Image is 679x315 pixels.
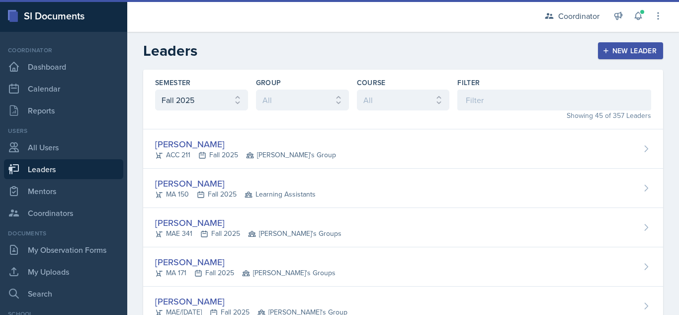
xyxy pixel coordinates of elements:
span: [PERSON_NAME]'s Group [246,150,336,160]
label: Course [357,78,386,88]
input: Filter [457,90,651,110]
a: My Observation Forms [4,240,123,260]
a: Reports [4,101,123,120]
button: New Leader [598,42,664,59]
div: New Leader [604,47,657,55]
a: Mentors [4,181,123,201]
div: [PERSON_NAME] [155,137,336,151]
div: [PERSON_NAME] [155,295,347,308]
span: Learning Assistants [245,189,316,200]
a: Coordinators [4,203,123,223]
a: All Users [4,137,123,157]
label: Filter [457,78,480,88]
div: [PERSON_NAME] [155,177,316,190]
div: Documents [4,229,123,238]
div: MA 171 Fall 2025 [155,268,336,278]
div: [PERSON_NAME] [155,255,336,269]
a: [PERSON_NAME] MA 150Fall 2025 Learning Assistants [143,169,663,208]
div: Coordinator [558,10,599,22]
div: Users [4,126,123,135]
div: Showing 45 of 357 Leaders [457,110,651,121]
label: Semester [155,78,191,88]
a: [PERSON_NAME] MAE 341Fall 2025 [PERSON_NAME]'s Groups [143,208,663,247]
a: Search [4,284,123,304]
a: Calendar [4,79,123,99]
span: [PERSON_NAME]'s Groups [248,228,341,239]
a: Leaders [4,159,123,179]
div: MAE 341 Fall 2025 [155,228,341,239]
a: Dashboard [4,57,123,77]
span: [PERSON_NAME]'s Groups [242,268,336,278]
a: [PERSON_NAME] MA 171Fall 2025 [PERSON_NAME]'s Groups [143,247,663,287]
div: ACC 211 Fall 2025 [155,150,336,160]
div: [PERSON_NAME] [155,216,341,229]
h2: Leaders [143,42,197,60]
a: [PERSON_NAME] ACC 211Fall 2025 [PERSON_NAME]'s Group [143,129,663,169]
div: Coordinator [4,46,123,55]
label: Group [256,78,281,88]
a: My Uploads [4,262,123,282]
div: MA 150 Fall 2025 [155,189,316,200]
